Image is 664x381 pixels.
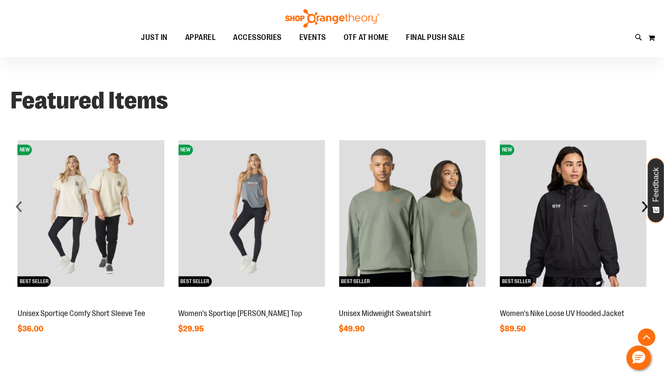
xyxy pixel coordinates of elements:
[638,328,655,346] button: Back To Top
[499,299,646,306] a: Women's Nike Loose UV Hooded JacketNEWBEST SELLER
[178,144,193,155] span: NEW
[18,140,164,287] img: Unisex Sportiqe Comfy Short Sleeve Tee
[18,324,45,333] span: $36.00
[176,28,225,48] a: APPAREL
[178,140,325,287] img: Women's Sportiqe Janie Tank Top
[339,140,485,287] img: Unisex Midweight Sweatshirt
[344,28,389,47] span: OTF AT HOME
[499,140,646,287] img: Women's Nike Loose UV Hooded Jacket
[397,28,474,48] a: FINAL PUSH SALE
[339,324,366,333] span: $49.90
[339,276,372,287] span: BEST SELLER
[499,276,533,287] span: BEST SELLER
[178,276,212,287] span: BEST SELLER
[647,158,664,223] button: Feedback - Show survey
[18,309,145,318] a: Unisex Sportiqe Comfy Short Sleeve Tee
[335,28,398,48] a: OTF AT HOME
[636,198,653,215] div: next
[11,87,168,114] strong: Featured Items
[406,28,465,47] span: FINAL PUSH SALE
[284,9,380,28] img: Shop Orangetheory
[339,299,485,306] a: Unisex Midweight SweatshirtBEST SELLER
[178,309,302,318] a: Women's Sportiqe [PERSON_NAME] Top
[299,28,326,47] span: EVENTS
[178,299,325,306] a: Women's Sportiqe Janie Tank TopNEWBEST SELLER
[18,276,51,287] span: BEST SELLER
[499,144,514,155] span: NEW
[291,28,335,48] a: EVENTS
[626,345,651,370] button: Hello, have a question? Let’s chat.
[652,167,660,202] span: Feedback
[178,324,205,333] span: $29.95
[339,309,431,318] a: Unisex Midweight Sweatshirt
[233,28,282,47] span: ACCESSORIES
[141,28,168,47] span: JUST IN
[18,144,32,155] span: NEW
[499,324,527,333] span: $89.50
[132,28,176,48] a: JUST IN
[11,198,28,215] div: prev
[499,309,624,318] a: Women's Nike Loose UV Hooded Jacket
[18,299,164,306] a: Unisex Sportiqe Comfy Short Sleeve TeeNEWBEST SELLER
[185,28,216,47] span: APPAREL
[224,28,291,48] a: ACCESSORIES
